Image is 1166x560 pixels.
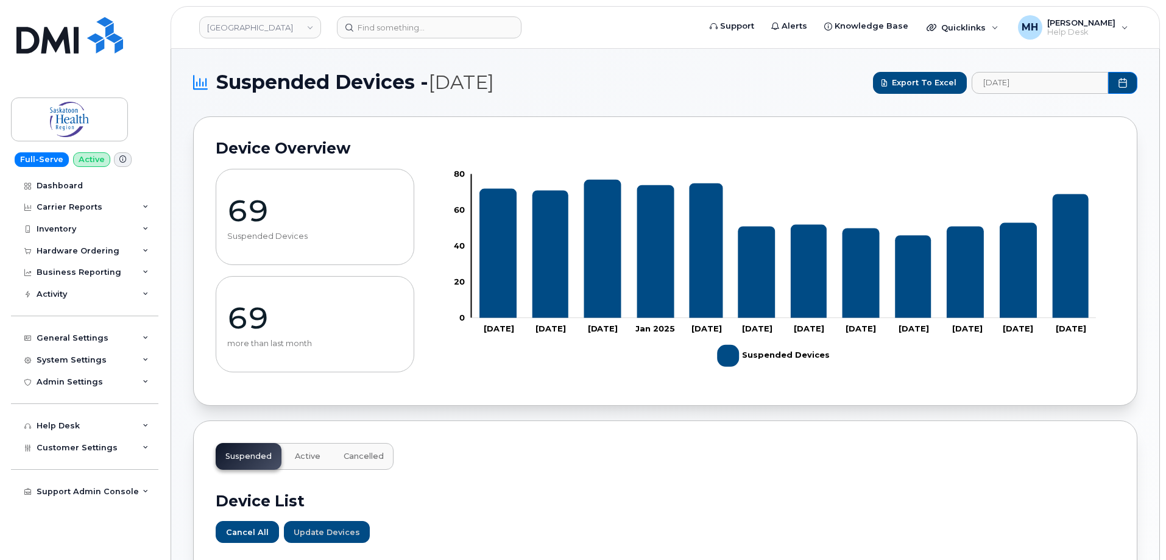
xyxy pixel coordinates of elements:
tspan: [DATE] [794,324,825,333]
tspan: [DATE] [1056,324,1087,333]
h2: Device Overview [216,139,1115,157]
p: Suspended Devices [227,232,403,241]
span: Export to Excel [892,77,956,88]
g: Suspended Devices [718,340,830,372]
span: [DATE] [428,71,494,94]
iframe: Messenger Launcher [1113,507,1157,551]
tspan: [DATE] [484,324,514,333]
tspan: 20 [454,277,465,286]
tspan: [DATE] [846,324,876,333]
tspan: Jan 2025 [635,324,675,333]
span: Cancelled [344,452,384,461]
g: Legend [718,340,830,372]
g: Chart [454,169,1097,372]
h2: Device List [216,492,1115,510]
span: Suspended Devices - [216,71,494,94]
tspan: [DATE] [1003,324,1034,333]
tspan: [DATE] [535,324,566,333]
button: Update Devices [284,521,370,543]
tspan: [DATE] [691,324,722,333]
tspan: 80 [454,169,465,179]
p: 69 [227,300,403,336]
tspan: [DATE] [588,324,618,333]
tspan: [DATE] [952,324,983,333]
span: Update Devices [294,526,360,538]
button: Export to Excel [873,72,967,94]
tspan: [DATE] [899,324,929,333]
g: Suspended Devices [479,180,1089,318]
p: more than last month [227,339,403,349]
span: Active [295,452,320,461]
tspan: 0 [459,313,465,322]
tspan: 60 [454,205,465,214]
button: Choose Date [1108,72,1137,94]
button: Cancel All [216,521,279,543]
tspan: 40 [454,241,465,250]
tspan: [DATE] [742,324,772,333]
span: Cancel All [226,526,269,538]
p: 69 [227,193,403,229]
input: archived_billing_data [972,72,1108,94]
